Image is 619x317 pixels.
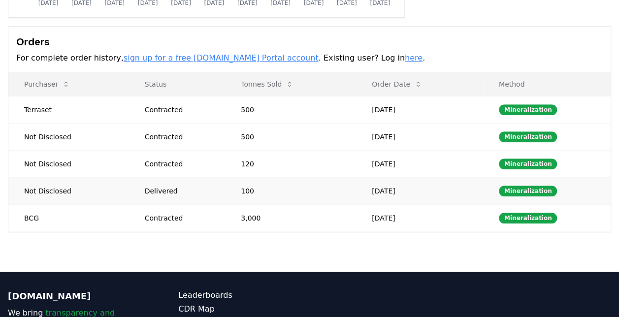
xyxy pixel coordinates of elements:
button: Order Date [364,74,430,94]
a: here [405,53,423,63]
td: [DATE] [356,96,483,123]
a: CDR Map [178,303,309,315]
button: Purchaser [16,74,78,94]
td: [DATE] [356,177,483,204]
td: 500 [225,123,356,150]
p: For complete order history, . Existing user? Log in . [16,52,603,64]
td: Not Disclosed [8,150,129,177]
td: 100 [225,177,356,204]
p: [DOMAIN_NAME] [8,289,139,303]
div: Delivered [145,186,218,196]
a: Leaderboards [178,289,309,301]
div: Contracted [145,105,218,115]
div: Contracted [145,132,218,142]
div: Mineralization [499,158,557,169]
td: [DATE] [356,150,483,177]
td: BCG [8,204,129,231]
td: 500 [225,96,356,123]
p: Status [137,79,218,89]
div: Contracted [145,159,218,169]
td: Not Disclosed [8,177,129,204]
td: 3,000 [225,204,356,231]
td: [DATE] [356,123,483,150]
div: Mineralization [499,186,557,196]
td: Terraset [8,96,129,123]
td: [DATE] [356,204,483,231]
td: 120 [225,150,356,177]
h3: Orders [16,34,603,49]
div: Contracted [145,213,218,223]
button: Tonnes Sold [233,74,301,94]
div: Mineralization [499,131,557,142]
a: sign up for a free [DOMAIN_NAME] Portal account [124,53,319,63]
div: Mineralization [499,213,557,223]
td: Not Disclosed [8,123,129,150]
p: Method [491,79,603,89]
div: Mineralization [499,104,557,115]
